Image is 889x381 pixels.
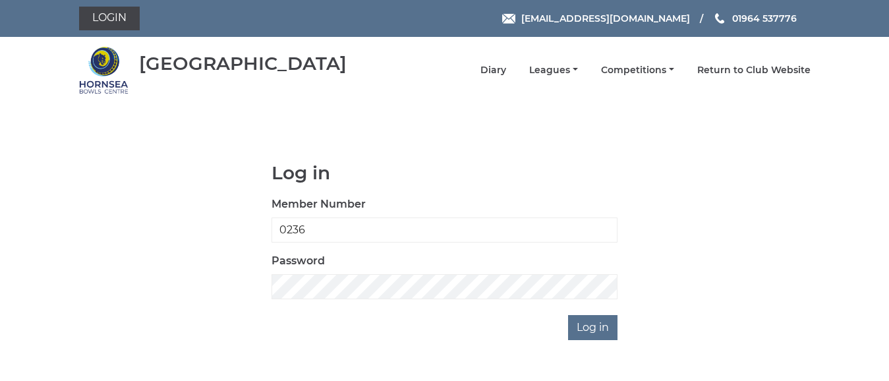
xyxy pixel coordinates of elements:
[732,13,797,24] span: 01964 537776
[272,163,617,183] h1: Log in
[79,45,129,95] img: Hornsea Bowls Centre
[139,53,347,74] div: [GEOGRAPHIC_DATA]
[529,64,578,76] a: Leagues
[715,13,724,24] img: Phone us
[521,13,690,24] span: [EMAIL_ADDRESS][DOMAIN_NAME]
[697,64,811,76] a: Return to Club Website
[480,64,506,76] a: Diary
[601,64,674,76] a: Competitions
[713,11,797,26] a: Phone us 01964 537776
[272,253,325,269] label: Password
[272,196,366,212] label: Member Number
[502,14,515,24] img: Email
[79,7,140,30] a: Login
[568,315,617,340] input: Log in
[502,11,690,26] a: Email [EMAIL_ADDRESS][DOMAIN_NAME]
